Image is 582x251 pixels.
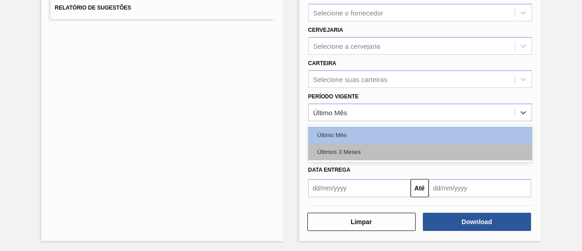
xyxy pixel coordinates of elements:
[308,179,411,197] input: dd/mm/yyyy
[308,60,336,67] label: Carteira
[313,108,347,116] div: Último Mês
[308,27,343,33] label: Cervejaria
[429,179,531,197] input: dd/mm/yyyy
[423,213,531,231] button: Download
[411,179,429,197] button: Até
[313,9,383,17] div: Selecione o fornecedor
[55,5,131,11] span: Relatório de Sugestões
[308,127,532,143] div: Último Mês
[313,75,387,83] div: Selecione suas carteiras
[308,93,359,100] label: Período Vigente
[308,143,532,160] div: Últimos 3 Meses
[313,42,381,50] div: Selecione a cervejaria
[307,213,416,231] button: Limpar
[308,167,351,173] span: Data entrega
